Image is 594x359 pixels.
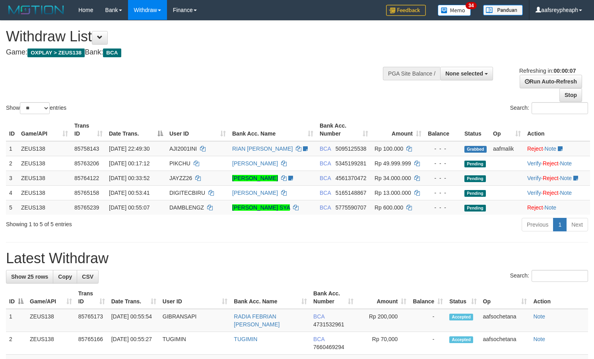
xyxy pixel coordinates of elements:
span: Rp 600.000 [375,204,403,211]
img: MOTION_logo.png [6,4,66,16]
select: Showentries [20,102,50,114]
span: Accepted [449,314,473,320]
span: Pending [464,175,486,182]
td: · · [524,171,590,185]
img: Feedback.jpg [386,5,426,16]
td: 85765166 [75,332,108,355]
th: Trans ID: activate to sort column ascending [71,118,106,141]
span: Copy 4561370472 to clipboard [336,175,367,181]
span: Accepted [449,336,473,343]
td: 5 [6,200,18,215]
th: Status: activate to sort column ascending [446,286,479,309]
div: PGA Site Balance / [383,67,440,80]
th: User ID: activate to sort column ascending [166,118,229,141]
th: Action [524,118,590,141]
td: · [524,200,590,215]
td: [DATE] 00:55:54 [108,309,159,332]
td: - [410,309,446,332]
th: Date Trans.: activate to sort column descending [106,118,166,141]
a: Stop [559,88,582,102]
a: Note [560,175,572,181]
input: Search: [532,102,588,114]
span: 34 [466,2,476,9]
td: GIBRANSAPI [159,309,231,332]
span: 85758143 [74,146,99,152]
th: Balance [425,118,461,141]
a: Note [533,336,545,342]
span: 85765239 [74,204,99,211]
th: Game/API: activate to sort column ascending [18,118,71,141]
a: Previous [522,218,553,231]
span: [DATE] 00:17:12 [109,160,149,167]
span: Copy 5775590707 to clipboard [336,204,367,211]
a: Run Auto-Refresh [520,75,582,88]
td: Rp 200,000 [357,309,410,332]
a: [PERSON_NAME] SYA [232,204,290,211]
td: 2 [6,156,18,171]
span: Copy 7660469294 to clipboard [313,344,344,350]
a: Note [533,313,545,320]
td: ZEUS138 [27,332,75,355]
span: BCA [320,146,331,152]
span: BCA [313,313,324,320]
a: Reject [527,146,543,152]
td: ZEUS138 [18,141,71,156]
a: Reject [543,160,559,167]
a: Copy [53,270,77,283]
span: BCA [320,160,331,167]
a: Reject [527,204,543,211]
th: Amount: activate to sort column ascending [357,286,410,309]
th: Status [461,118,490,141]
td: 4 [6,185,18,200]
td: ZEUS138 [18,200,71,215]
td: ZEUS138 [18,185,71,200]
span: Copy 5095125538 to clipboard [336,146,367,152]
td: TUGIMIN [159,332,231,355]
a: Verify [527,160,541,167]
a: CSV [77,270,99,283]
th: Action [530,286,588,309]
span: Grabbed [464,146,487,153]
span: 85765158 [74,190,99,196]
td: 85765173 [75,309,108,332]
span: BCA [103,49,121,57]
th: Bank Acc. Number: activate to sort column ascending [310,286,357,309]
span: BCA [313,336,324,342]
th: Amount: activate to sort column ascending [371,118,425,141]
a: Note [545,146,557,152]
span: Rp 34.000.000 [375,175,411,181]
strong: 00:00:07 [553,68,576,74]
a: [PERSON_NAME] [232,175,278,181]
span: [DATE] 00:33:52 [109,175,149,181]
th: Balance: activate to sort column ascending [410,286,446,309]
a: Show 25 rows [6,270,53,283]
span: AJI2001INI [169,146,197,152]
span: [DATE] 22:49:30 [109,146,149,152]
span: CSV [82,274,93,280]
h1: Withdraw List [6,29,388,45]
a: [PERSON_NAME] [232,190,278,196]
a: Note [560,160,572,167]
span: [DATE] 00:55:07 [109,204,149,211]
span: BCA [320,190,331,196]
span: JAYZZ26 [169,175,192,181]
a: Reject [543,190,559,196]
h1: Latest Withdraw [6,250,588,266]
th: Op: activate to sort column ascending [490,118,524,141]
span: Refreshing in: [519,68,576,74]
td: Rp 70,000 [357,332,410,355]
span: BCA [320,175,331,181]
a: Verify [527,175,541,181]
input: Search: [532,270,588,282]
td: ZEUS138 [27,309,75,332]
h4: Game: Bank: [6,49,388,56]
span: OXPLAY > ZEUS138 [27,49,85,57]
span: Copy 5165148867 to clipboard [336,190,367,196]
img: Button%20Memo.svg [438,5,471,16]
span: Pending [464,205,486,212]
a: [PERSON_NAME] [232,160,278,167]
div: - - - [428,159,458,167]
span: [DATE] 00:53:41 [109,190,149,196]
th: Date Trans.: activate to sort column ascending [108,286,159,309]
a: TUGIMIN [234,336,257,342]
